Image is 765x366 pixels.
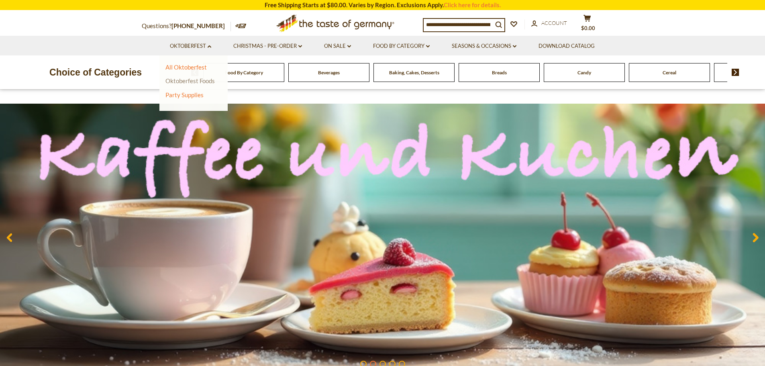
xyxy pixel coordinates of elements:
a: Candy [577,70,591,76]
a: Food By Category [373,42,430,51]
span: Account [541,20,567,26]
a: On Sale [324,42,351,51]
button: $0.00 [575,14,600,35]
a: Account [531,19,567,28]
a: All Oktoberfest [165,63,207,71]
a: Click here for details. [444,1,501,8]
a: Download Catalog [539,42,595,51]
p: Questions? [142,21,231,31]
span: $0.00 [581,25,595,31]
a: Food By Category [225,70,263,76]
a: [PHONE_NUMBER] [171,22,225,29]
a: Christmas - PRE-ORDER [233,42,302,51]
a: Beverages [318,70,340,76]
a: Oktoberfest [170,42,211,51]
a: Seasons & Occasions [452,42,516,51]
img: next arrow [732,69,739,76]
a: Party Supplies [165,91,204,98]
a: Cereal [663,70,676,76]
a: Oktoberfest Foods [165,77,215,84]
a: Breads [492,70,507,76]
a: Baking, Cakes, Desserts [389,70,439,76]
